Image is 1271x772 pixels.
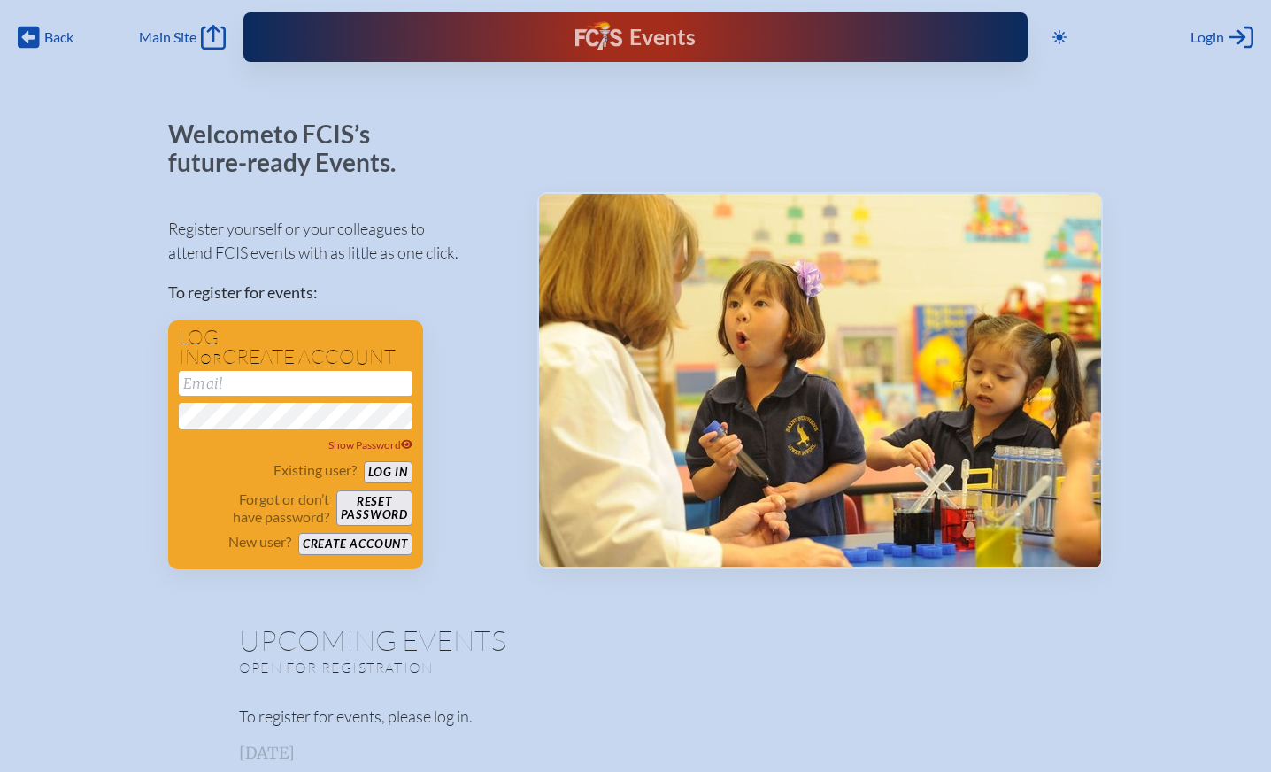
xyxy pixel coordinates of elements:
[44,28,73,46] span: Back
[239,626,1032,654] h1: Upcoming Events
[239,745,1032,762] h3: [DATE]
[139,25,226,50] a: Main Site
[228,533,291,551] p: New user?
[364,461,412,483] button: Log in
[468,21,804,53] div: FCIS Events — Future ready
[168,281,509,305] p: To register for events:
[179,371,412,396] input: Email
[168,217,509,265] p: Register yourself or your colleagues to attend FCIS events with as little as one click.
[273,461,357,479] p: Existing user?
[298,533,412,555] button: Create account
[139,28,196,46] span: Main Site
[336,490,412,526] button: Resetpassword
[1190,28,1224,46] span: Login
[539,194,1101,567] img: Events
[179,328,412,367] h1: Log in create account
[200,350,222,367] span: or
[239,659,706,676] p: Open for registration
[179,490,329,526] p: Forgot or don’t have password?
[328,438,413,452] span: Show Password
[168,120,416,176] p: Welcome to FCIS’s future-ready Events.
[239,705,1032,729] p: To register for events, please log in.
